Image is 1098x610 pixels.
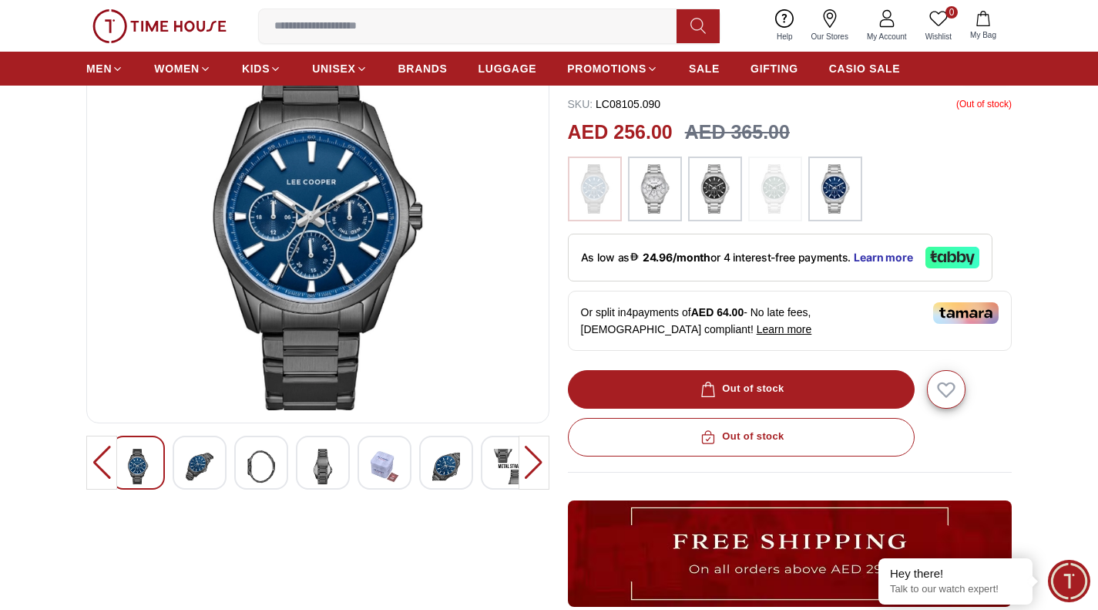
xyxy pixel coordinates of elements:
a: KIDS [242,55,281,83]
img: Tamara [933,302,999,324]
p: ( Out of stock ) [956,96,1012,112]
h3: AED 365.00 [685,118,790,147]
h2: AED 256.00 [568,118,673,147]
img: LEE COOPER Men's Multi Function Dark Blue Dial Watch - LC08105.090 [186,449,213,484]
img: ... [92,9,227,43]
p: LC08105.090 [568,96,661,112]
span: 0 [945,6,958,19]
span: My Account [861,31,913,42]
div: Or split in 4 payments of - No late fees, [DEMOGRAPHIC_DATA] compliant! [568,291,1012,351]
span: SALE [689,61,720,76]
span: BRANDS [398,61,448,76]
a: GIFTING [750,55,798,83]
button: My Bag [961,8,1006,44]
span: My Bag [964,29,1002,41]
span: Our Stores [805,31,855,42]
img: LEE COOPER Men's Multi Function Dark Blue Dial Watch - LC08105.090 [371,449,398,484]
a: MEN [86,55,123,83]
div: Chat Widget [1048,560,1090,602]
a: WOMEN [154,55,211,83]
img: ... [636,164,674,214]
p: Talk to our watch expert! [890,583,1021,596]
a: BRANDS [398,55,448,83]
img: ... [756,164,794,214]
span: CASIO SALE [829,61,901,76]
span: UNISEX [312,61,355,76]
a: 0Wishlist [916,6,961,45]
span: WOMEN [154,61,200,76]
a: Help [767,6,802,45]
a: UNISEX [312,55,367,83]
span: PROMOTIONS [567,61,646,76]
img: LEE COOPER Men's Multi Function Dark Blue Dial Watch - LC08105.090 [309,449,337,484]
span: KIDS [242,61,270,76]
a: LUGGAGE [478,55,537,83]
span: Wishlist [919,31,958,42]
img: ... [696,164,734,214]
a: PROMOTIONS [567,55,658,83]
img: LEE COOPER Men's Multi Function Dark Blue Dial Watch - LC08105.090 [99,40,536,410]
img: LEE COOPER Men's Multi Function Dark Blue Dial Watch - LC08105.090 [124,449,152,484]
span: GIFTING [750,61,798,76]
span: AED 64.00 [691,306,744,318]
span: LUGGAGE [478,61,537,76]
img: LEE COOPER Men's Multi Function Dark Blue Dial Watch - LC08105.090 [432,449,460,484]
span: Help [771,31,799,42]
span: MEN [86,61,112,76]
span: Learn more [757,323,812,335]
img: ... [576,164,614,214]
img: LEE COOPER Men's Multi Function Dark Blue Dial Watch - LC08105.090 [247,449,275,484]
div: Hey there! [890,566,1021,581]
a: SALE [689,55,720,83]
img: ... [568,500,1012,607]
a: Our Stores [802,6,858,45]
img: LEE COOPER Men's Multi Function Dark Blue Dial Watch - LC08105.090 [494,449,522,484]
img: ... [816,164,855,214]
a: CASIO SALE [829,55,901,83]
span: SKU : [568,98,593,110]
